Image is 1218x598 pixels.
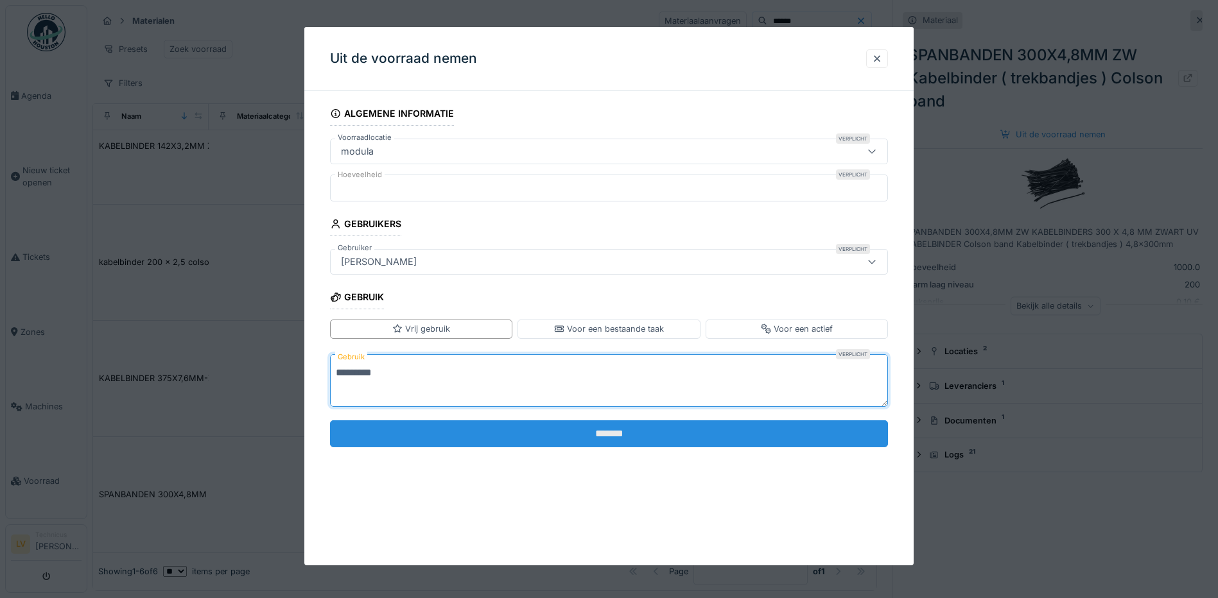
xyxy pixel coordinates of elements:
[335,132,394,143] label: Voorraadlocatie
[836,244,870,254] div: Verplicht
[836,348,870,359] div: Verplicht
[335,169,385,180] label: Hoeveelheid
[336,255,422,269] div: [PERSON_NAME]
[336,144,379,158] div: modula
[335,348,367,364] label: Gebruik
[330,287,384,309] div: Gebruik
[330,214,401,236] div: Gebruikers
[392,323,450,335] div: Vrij gebruik
[330,104,454,126] div: Algemene informatie
[330,51,477,67] h3: Uit de voorraad nemen
[554,323,664,335] div: Voor een bestaande taak
[836,169,870,180] div: Verplicht
[335,243,374,253] label: Gebruiker
[761,323,833,335] div: Voor een actief
[836,133,870,144] div: Verplicht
